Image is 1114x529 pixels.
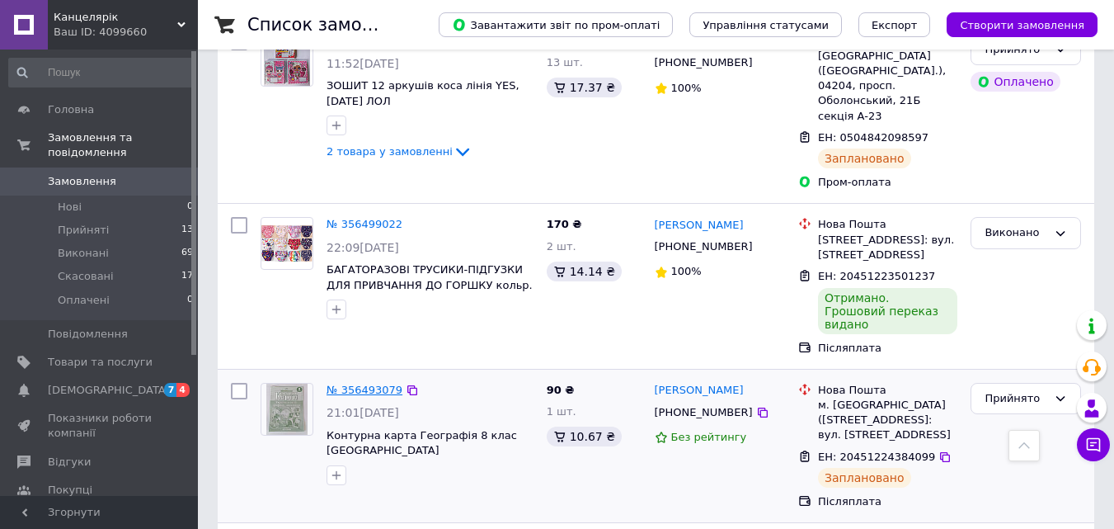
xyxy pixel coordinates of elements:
[247,15,415,35] h1: Список замовлень
[818,451,935,463] span: ЕН: 20451224384099
[164,383,177,397] span: 7
[671,265,702,277] span: 100%
[655,218,744,234] a: [PERSON_NAME]
[547,56,583,68] span: 13 шт.
[818,468,911,488] div: Заплановано
[818,398,957,443] div: м. [GEOGRAPHIC_DATA] ([STREET_ADDRESS]: вул. [STREET_ADDRESS]
[547,78,622,97] div: 17.37 ₴
[858,12,931,37] button: Експорт
[58,293,110,308] span: Оплачені
[181,246,193,261] span: 69
[48,174,116,189] span: Замовлення
[818,288,957,334] div: Отримано. Грошовий переказ видано
[58,223,109,238] span: Прийняті
[58,269,114,284] span: Скасовані
[439,12,673,37] button: Завантажити звіт по пром-оплаті
[818,341,957,356] div: Післяплата
[48,383,170,398] span: [DEMOGRAPHIC_DATA]
[327,145,472,158] a: 2 товара у замовленні
[48,102,94,117] span: Головна
[58,246,109,261] span: Виконані
[327,429,517,457] a: Контурна карта Географія 8 клас [GEOGRAPHIC_DATA]
[547,384,575,396] span: 90 ₴
[266,384,307,435] img: Фото товару
[264,35,310,86] img: Фото товару
[327,145,453,158] span: 2 товара у замовленні
[818,233,957,262] div: [STREET_ADDRESS]: вул. [STREET_ADDRESS]
[176,383,190,397] span: 4
[651,402,756,423] div: [PHONE_NUMBER]
[651,236,756,257] div: [PHONE_NUMBER]
[327,384,402,396] a: № 356493079
[818,49,957,124] div: [GEOGRAPHIC_DATA] ([GEOGRAPHIC_DATA].), 04204, просп. Оболонський, 21Б секція А-23
[872,19,918,31] span: Експорт
[971,72,1060,92] div: Оплачено
[327,263,533,306] a: БАГАТОРАЗОВІ ТРУСИКИ-ПІДГУЗКИ ДЛЯ ПРИВЧАННЯ ДО ГОРШКУ кольр. з мал. 100 (10-14КГ)
[327,241,399,254] span: 22:09[DATE]
[818,149,911,168] div: Заплановано
[187,200,193,215] span: 0
[985,390,1047,408] div: Прийнято
[818,270,935,282] span: ЕН: 20451223501237
[547,218,582,230] span: 170 ₴
[48,355,153,370] span: Товари та послуги
[54,25,198,40] div: Ваш ID: 4099660
[48,327,128,342] span: Повідомлення
[327,406,399,419] span: 21:01[DATE]
[48,411,153,441] span: Показники роботи компанії
[818,217,957,232] div: Нова Пошта
[8,58,195,87] input: Пошук
[547,427,622,446] div: 10.67 ₴
[1077,428,1110,461] button: Чат з покупцем
[48,130,198,160] span: Замовлення та повідомлення
[547,262,622,281] div: 14.14 ₴
[947,12,1098,37] button: Створити замовлення
[547,405,576,418] span: 1 шт.
[261,383,313,436] a: Фото товару
[58,200,82,215] span: Нові
[187,293,193,308] span: 0
[261,217,313,270] a: Фото товару
[547,240,576,253] span: 2 шт.
[54,10,177,25] span: Канцелярік
[818,175,957,190] div: Пром-оплата
[48,483,92,498] span: Покупці
[689,12,842,37] button: Управління статусами
[48,455,91,470] span: Відгуки
[327,57,399,70] span: 11:52[DATE]
[818,383,957,398] div: Нова Пошта
[671,82,702,94] span: 100%
[985,224,1047,242] div: Виконано
[818,494,957,509] div: Післяплата
[703,19,829,31] span: Управління статусами
[818,131,928,144] span: ЕН: 0504842098597
[655,383,744,399] a: [PERSON_NAME]
[181,223,193,238] span: 13
[327,218,402,230] a: № 356499022
[327,79,519,107] a: ЗОШИТ 12 аркушів коса лінія YES, [DATE] ЛОЛ
[930,18,1098,31] a: Створити замовлення
[181,269,193,284] span: 17
[261,225,313,262] img: Фото товару
[960,19,1084,31] span: Створити замовлення
[261,34,313,87] a: Фото товару
[452,17,660,32] span: Завантажити звіт по пром-оплаті
[671,431,747,443] span: Без рейтингу
[651,52,756,73] div: [PHONE_NUMBER]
